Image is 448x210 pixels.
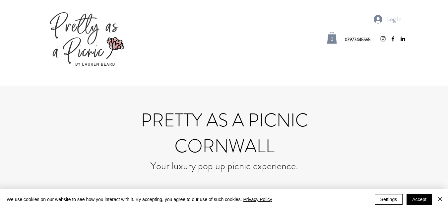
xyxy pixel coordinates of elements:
[243,197,272,202] a: Privacy Policy
[436,195,444,203] img: Close
[400,35,406,42] img: LinkedIn
[327,32,337,44] a: Cart with 0 items
[390,35,396,42] img: Facebook
[325,181,448,210] iframe: Wix Chat
[7,196,272,202] span: We use cookies on our website to see how you interact with it. By accepting, you agree to our use...
[436,194,444,205] button: Close
[151,159,298,173] span: Your luxury pop up picnic experience.
[141,107,308,159] span: PRETTY AS A PICNIC CORNWALL
[345,36,370,42] span: 07977445565
[407,194,432,205] button: Accept
[380,35,406,42] ul: Social Bar
[380,35,386,42] img: instagram
[375,194,403,205] button: Settings
[385,14,404,25] span: Log In
[369,12,406,27] button: Log In
[50,12,124,66] img: PrettyAsAPicnic-Coloured.png
[331,36,333,42] text: 0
